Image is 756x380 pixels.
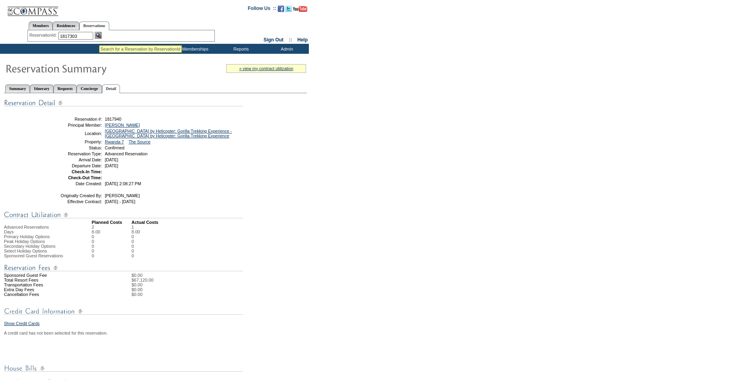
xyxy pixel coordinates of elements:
td: Reservation Type: [45,151,102,156]
a: Sign Out [263,37,283,43]
td: 0 [92,253,132,258]
span: Peak Holiday Options [4,239,45,244]
td: Sponsored Guest Fee [4,273,92,278]
a: Become our fan on Facebook [278,8,284,13]
strong: Check-Out Time: [68,175,102,180]
td: Transportation Fees [4,282,92,287]
a: Detail [102,84,120,93]
td: Reservation #: [45,117,102,121]
a: Summary [5,84,30,93]
td: 0 [132,244,140,249]
img: Credit Card Information [4,306,243,316]
td: Location: [45,129,102,138]
td: 0 [132,234,140,239]
td: 0 [92,234,132,239]
td: Status: [45,145,102,150]
td: Home [126,44,171,54]
td: 1 [132,225,140,229]
td: $0.00 [132,273,307,278]
td: 0 [92,244,132,249]
img: Reservation Search [95,32,102,39]
td: Admin [263,44,309,54]
td: Cancellation Fees [4,292,92,297]
td: Principal Member: [45,123,102,127]
td: Extra Day Fees [4,287,92,292]
td: 0 [132,249,140,253]
span: Select Holiday Options [4,249,47,253]
td: 0 [132,253,140,258]
span: [DATE] - [DATE] [105,199,135,204]
a: Subscribe to our YouTube Channel [293,8,307,13]
img: House Bills [4,363,243,373]
a: Requests [53,84,77,93]
strong: Check-In Time: [72,169,102,174]
span: Advanced Reservations [4,225,49,229]
td: $0.00 [132,292,307,297]
span: :: [289,37,292,43]
span: Days [4,229,14,234]
span: Primary Holiday Options [4,234,50,239]
a: Residences [53,22,79,30]
span: Confirmed [105,145,124,150]
span: [DATE] [105,157,118,162]
img: Reservation Fees [4,263,243,273]
a: Follow us on Twitter [285,8,292,13]
span: [PERSON_NAME] [105,193,140,198]
td: 8.00 [92,229,132,234]
span: Advanced Reservation [105,151,147,156]
td: $67,120.00 [132,278,307,282]
img: Reservaton Summary [5,60,165,76]
td: Arrival Date: [45,157,102,162]
span: [DATE] 2:08:27 PM [105,181,141,186]
img: Become our fan on Facebook [278,6,284,12]
td: 8.00 [132,229,140,234]
td: 0 [132,239,140,244]
td: Actual Costs [132,220,307,225]
span: [DATE] [105,163,118,168]
img: Contract Utilization [4,210,243,220]
td: 2 [92,225,132,229]
td: Date Created: [45,181,102,186]
td: Follow Us :: [248,5,276,14]
td: 0 [92,239,132,244]
td: Effective Contract: [45,199,102,204]
span: Secondary Holiday Options [4,244,55,249]
a: » view my contract utilization [239,66,293,71]
td: Reports [217,44,263,54]
td: Planned Costs [92,220,132,225]
img: Follow us on Twitter [285,6,292,12]
td: Total Resort Fees [4,278,92,282]
a: Show Credit Cards [4,321,39,326]
a: [PERSON_NAME] [105,123,140,127]
div: A credit card has not been selected for this reservation. [4,331,307,335]
a: Itinerary [30,84,53,93]
div: Search for a Reservation by ReservationId [100,47,181,51]
div: ReservationId: [29,32,59,39]
a: [GEOGRAPHIC_DATA] by Helicopter: Gorilla Trekking Experience - [GEOGRAPHIC_DATA] by Helicopter: G... [105,129,232,138]
a: Reservations [79,22,109,30]
a: The Source [129,139,151,144]
td: 0 [92,249,132,253]
a: Concierge [77,84,102,93]
a: Help [297,37,308,43]
a: Members [29,22,53,30]
img: Subscribe to our YouTube Channel [293,6,307,12]
td: $0.00 [132,287,307,292]
td: Property: [45,139,102,144]
td: Originally Created By: [45,193,102,198]
a: Rwanda 7 [105,139,124,144]
img: Reservation Detail [4,98,243,108]
span: 1817940 [105,117,122,121]
td: $0.00 [132,282,307,287]
td: Memberships [171,44,217,54]
td: Departure Date: [45,163,102,168]
span: Sponsored Guest Reservations [4,253,63,258]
